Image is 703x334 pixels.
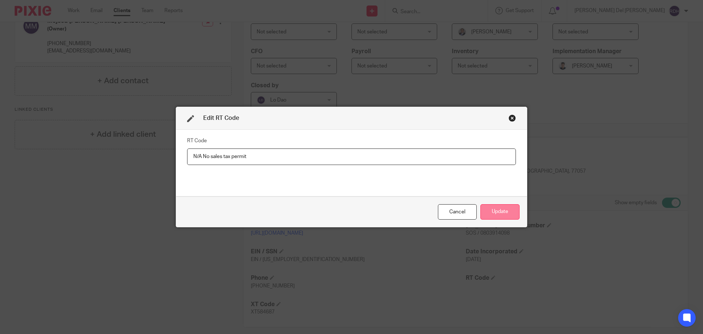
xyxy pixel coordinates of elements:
input: RT Code [187,148,516,165]
button: Update [480,204,520,220]
div: Close this dialog window [438,204,477,220]
div: Close this dialog window [509,114,516,122]
label: RT Code [187,137,207,144]
span: Edit RT Code [203,115,239,121]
